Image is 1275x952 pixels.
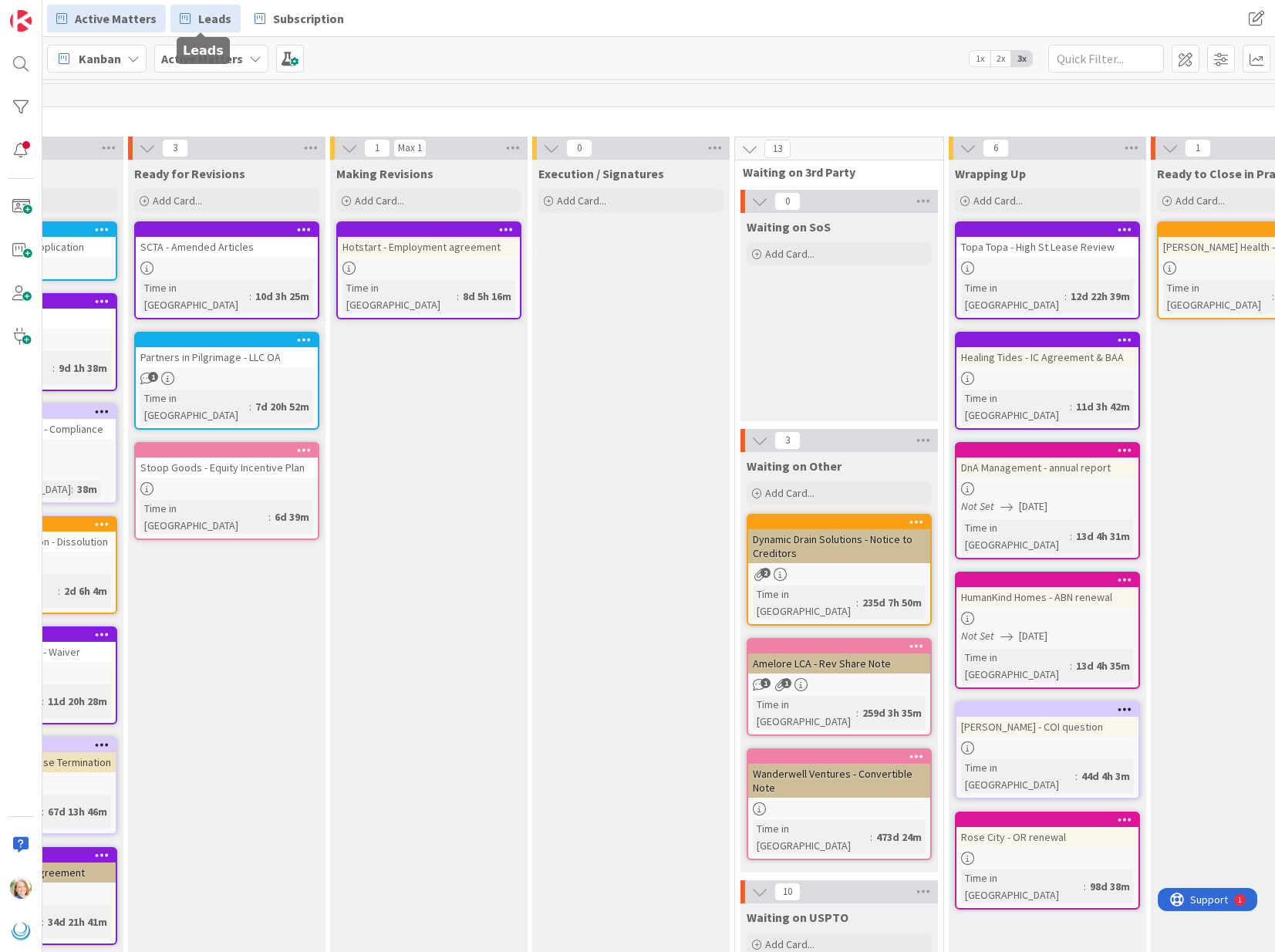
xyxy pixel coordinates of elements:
span: 1 [761,678,771,688]
span: : [457,288,459,305]
div: Rose City - OR renewal [956,813,1138,847]
span: Add Card... [765,486,815,500]
div: Amelore LCA - Rev Share Note [748,640,930,673]
a: Subscription [245,5,353,32]
div: Dynamic Drain Solutions - Notice to Creditors [748,529,930,563]
div: Healing Tides - IC Agreement & BAA [956,333,1138,367]
div: Time in [GEOGRAPHIC_DATA] [753,696,856,730]
span: Making Revisions [336,166,433,181]
div: 12d 22h 39m [1067,288,1134,305]
span: Wrapping Up [955,166,1026,181]
span: 13 [764,140,791,158]
div: 7d 20h 52m [251,398,313,415]
span: Leads [198,9,231,28]
div: 9d 1h 38m [55,360,111,376]
span: 3 [774,431,801,450]
a: Leads [170,5,241,32]
div: Time in [GEOGRAPHIC_DATA] [961,649,1070,683]
div: Time in [GEOGRAPHIC_DATA] [961,869,1084,903]
div: [PERSON_NAME] - COI question [956,703,1138,737]
span: 3 [162,139,188,157]
span: 0 [566,139,592,157]
span: Subscription [273,9,344,28]
div: Dynamic Drain Solutions - Notice to Creditors [748,515,930,563]
span: Active Matters [75,9,157,28]
b: Active Matters [161,51,243,66]
span: Kanban [79,49,121,68]
img: Visit kanbanzone.com [10,10,32,32]
span: [DATE] [1019,628,1047,644]
div: Stoop Goods - Equity Incentive Plan [136,457,318,478]
a: Topa Topa - High St Lease ReviewTime in [GEOGRAPHIC_DATA]:12d 22h 39m [955,221,1140,319]
span: 2x [990,51,1011,66]
span: Add Card... [765,247,815,261]
span: : [856,704,858,721]
span: 2 [761,568,771,578]
span: 1 [148,372,158,382]
div: Time in [GEOGRAPHIC_DATA] [1163,279,1272,313]
span: : [1272,288,1274,305]
div: 6d 39m [271,508,313,525]
div: 38m [73,481,101,498]
span: : [42,693,44,710]
i: Not Set [961,629,994,643]
div: Amelore LCA - Rev Share Note [748,653,930,673]
div: 235d 7h 50m [858,594,926,611]
span: Add Card... [1175,194,1225,208]
div: SCTA - Amended Articles [136,237,318,257]
a: Amelore LCA - Rev Share NoteTime in [GEOGRAPHIC_DATA]:259d 3h 35m [747,638,932,736]
a: Wanderwell Ventures - Convertible NoteTime in [GEOGRAPHIC_DATA]:473d 24m [747,748,932,860]
span: : [249,288,251,305]
span: : [249,398,251,415]
span: : [71,481,73,498]
div: Time in [GEOGRAPHIC_DATA] [961,279,1064,313]
span: 10 [774,883,801,901]
span: : [58,582,60,599]
div: Wanderwell Ventures - Convertible Note [748,750,930,798]
div: Partners in Pilgrimage - LLC OA [136,333,318,367]
img: avatar [10,920,32,942]
div: Topa Topa - High St Lease Review [956,237,1138,257]
div: Time in [GEOGRAPHIC_DATA] [961,519,1070,553]
a: HumanKind Homes - ABN renewalNot Set[DATE]Time in [GEOGRAPHIC_DATA]:13d 4h 35m [955,572,1140,689]
div: Stoop Goods - Equity Incentive Plan [136,444,318,478]
span: : [42,913,44,930]
div: Time in [GEOGRAPHIC_DATA] [140,500,268,534]
span: Add Card... [355,194,404,208]
img: AD [10,877,32,899]
div: Hotstart - Employment agreement [338,237,520,257]
span: 1x [970,51,990,66]
a: Rose City - OR renewalTime in [GEOGRAPHIC_DATA]:98d 38m [955,812,1140,910]
div: 1 [80,6,84,19]
span: 1 [781,678,791,688]
div: 11d 3h 42m [1072,398,1134,415]
div: 8d 5h 16m [459,288,515,305]
div: 34d 21h 41m [44,913,111,930]
div: Rose City - OR renewal [956,827,1138,847]
span: 3x [1011,51,1032,66]
div: 98d 38m [1086,878,1134,895]
span: : [1075,768,1078,785]
a: Stoop Goods - Equity Incentive PlanTime in [GEOGRAPHIC_DATA]:6d 39m [134,442,319,540]
span: Waiting on USPTO [747,910,848,925]
div: 67d 13h 46m [44,803,111,820]
input: Quick Filter... [1048,45,1164,73]
div: 259d 3h 35m [858,704,926,721]
span: Support [32,2,70,21]
span: 0 [774,192,801,211]
div: Time in [GEOGRAPHIC_DATA] [140,279,249,313]
div: 13d 4h 35m [1072,657,1134,674]
span: : [1070,657,1072,674]
div: Time in [GEOGRAPHIC_DATA] [753,586,856,619]
span: Add Card... [765,937,815,951]
div: Healing Tides - IC Agreement & BAA [956,347,1138,367]
div: Wanderwell Ventures - Convertible Note [748,764,930,798]
a: Healing Tides - IC Agreement & BAATime in [GEOGRAPHIC_DATA]:11d 3h 42m [955,332,1140,430]
div: Partners in Pilgrimage - LLC OA [136,347,318,367]
a: [PERSON_NAME] - COI questionTime in [GEOGRAPHIC_DATA]:44d 4h 3m [955,701,1140,799]
div: 10d 3h 25m [251,288,313,305]
a: SCTA - Amended ArticlesTime in [GEOGRAPHIC_DATA]:10d 3h 25m [134,221,319,319]
div: HumanKind Homes - ABN renewal [956,587,1138,607]
div: DnA Management - annual report [956,444,1138,478]
div: Max 1 [398,144,422,152]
